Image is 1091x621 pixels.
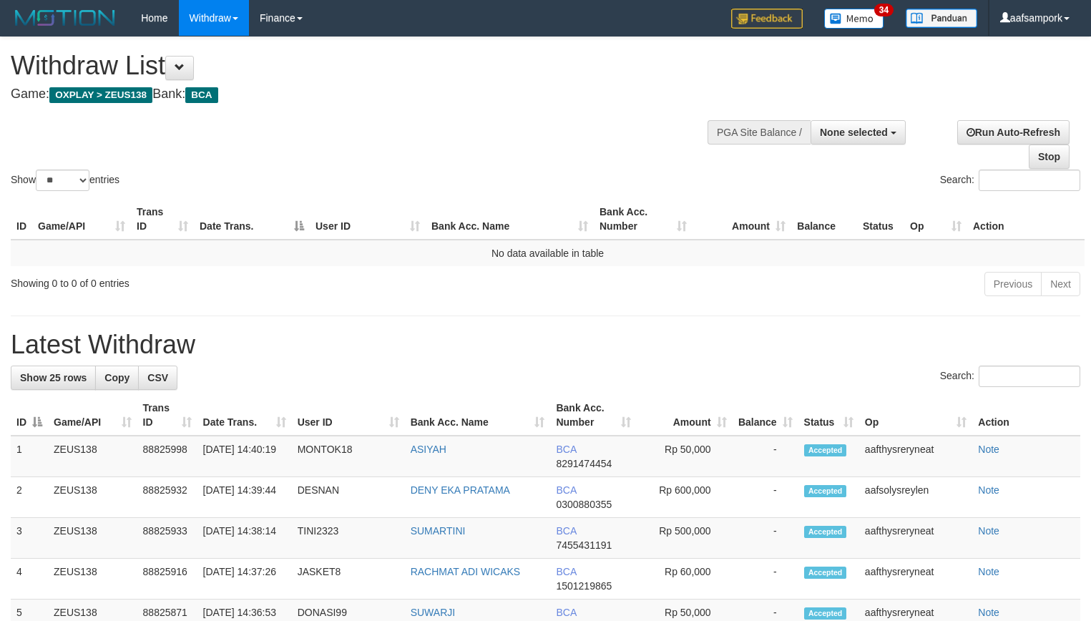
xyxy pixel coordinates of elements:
td: 88825933 [137,518,197,559]
th: Amount: activate to sort column ascending [693,199,791,240]
td: aafsolysreylen [859,477,972,518]
img: MOTION_logo.png [11,7,119,29]
td: 3 [11,518,48,559]
select: Showentries [36,170,89,191]
span: Accepted [804,526,847,538]
a: SUMARTINI [411,525,466,537]
th: Bank Acc. Number: activate to sort column ascending [594,199,693,240]
a: Run Auto-Refresh [957,120,1070,145]
th: Bank Acc. Number: activate to sort column ascending [550,395,637,436]
th: Game/API: activate to sort column ascending [48,395,137,436]
a: Copy [95,366,139,390]
td: aafthysreryneat [859,436,972,477]
label: Show entries [11,170,119,191]
td: 4 [11,559,48,600]
td: 88825932 [137,477,197,518]
span: BCA [556,484,576,496]
th: Amount: activate to sort column ascending [637,395,733,436]
label: Search: [940,366,1080,387]
span: Accepted [804,444,847,456]
a: Note [978,566,999,577]
td: Rp 50,000 [637,436,733,477]
td: [DATE] 14:38:14 [197,518,292,559]
img: panduan.png [906,9,977,28]
span: Copy 8291474454 to clipboard [556,458,612,469]
a: CSV [138,366,177,390]
a: Show 25 rows [11,366,96,390]
td: 88825916 [137,559,197,600]
th: ID [11,199,32,240]
input: Search: [979,366,1080,387]
a: SUWARJI [411,607,455,618]
th: Date Trans.: activate to sort column ascending [197,395,292,436]
h4: Game: Bank: [11,87,713,102]
span: 34 [874,4,894,16]
th: Trans ID: activate to sort column ascending [137,395,197,436]
span: BCA [185,87,217,103]
h1: Latest Withdraw [11,331,1080,359]
td: Rp 500,000 [637,518,733,559]
th: Trans ID: activate to sort column ascending [131,199,194,240]
td: Rp 60,000 [637,559,733,600]
th: User ID: activate to sort column ascending [310,199,426,240]
a: Note [978,484,999,496]
th: ID: activate to sort column descending [11,395,48,436]
button: None selected [811,120,906,145]
label: Search: [940,170,1080,191]
td: [DATE] 14:37:26 [197,559,292,600]
span: BCA [556,607,576,618]
input: Search: [979,170,1080,191]
td: - [733,477,798,518]
span: OXPLAY > ZEUS138 [49,87,152,103]
td: 88825998 [137,436,197,477]
th: Balance [791,199,857,240]
td: ZEUS138 [48,436,137,477]
span: Accepted [804,607,847,620]
span: Accepted [804,567,847,579]
th: User ID: activate to sort column ascending [292,395,405,436]
th: Bank Acc. Name: activate to sort column ascending [405,395,551,436]
td: ZEUS138 [48,477,137,518]
th: Action [967,199,1085,240]
a: Next [1041,272,1080,296]
td: aafthysreryneat [859,559,972,600]
th: Op: activate to sort column ascending [859,395,972,436]
td: DESNAN [292,477,405,518]
td: [DATE] 14:40:19 [197,436,292,477]
td: 1 [11,436,48,477]
td: JASKET8 [292,559,405,600]
th: Game/API: activate to sort column ascending [32,199,131,240]
td: - [733,559,798,600]
td: - [733,436,798,477]
span: BCA [556,566,576,577]
a: ASIYAH [411,444,446,455]
td: - [733,518,798,559]
div: Showing 0 to 0 of 0 entries [11,270,444,290]
th: Balance: activate to sort column ascending [733,395,798,436]
a: DENY EKA PRATAMA [411,484,510,496]
span: BCA [556,444,576,455]
a: RACHMAT ADI WICAKS [411,566,521,577]
span: Copy [104,372,129,383]
td: Rp 600,000 [637,477,733,518]
td: ZEUS138 [48,559,137,600]
th: Bank Acc. Name: activate to sort column ascending [426,199,594,240]
div: PGA Site Balance / [708,120,811,145]
th: Date Trans.: activate to sort column descending [194,199,310,240]
th: Status: activate to sort column ascending [798,395,859,436]
h1: Withdraw List [11,52,713,80]
img: Feedback.jpg [731,9,803,29]
a: Previous [984,272,1042,296]
a: Note [978,525,999,537]
td: No data available in table [11,240,1085,266]
img: Button%20Memo.svg [824,9,884,29]
th: Status [857,199,904,240]
td: [DATE] 14:39:44 [197,477,292,518]
th: Action [972,395,1080,436]
span: Accepted [804,485,847,497]
span: Copy 1501219865 to clipboard [556,580,612,592]
td: TINI2323 [292,518,405,559]
a: Note [978,607,999,618]
a: Note [978,444,999,455]
span: CSV [147,372,168,383]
